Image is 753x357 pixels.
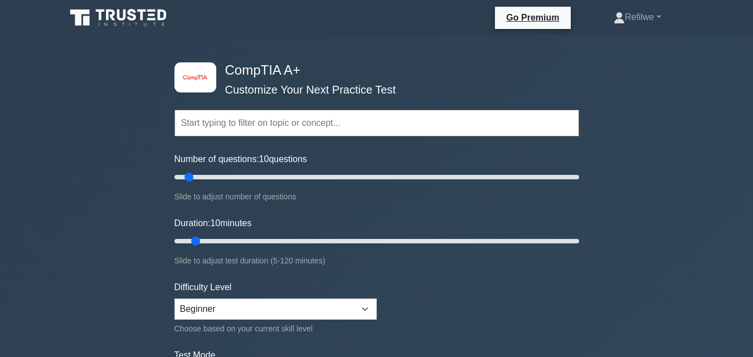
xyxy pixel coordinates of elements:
input: Start typing to filter on topic or concept... [174,110,579,136]
div: Slide to adjust number of questions [174,190,579,203]
label: Duration: minutes [174,217,252,230]
a: Go Premium [499,11,566,25]
div: Slide to adjust test duration (5-120 minutes) [174,254,579,267]
h4: CompTIA A+ [221,62,524,79]
span: 10 [210,218,220,228]
span: 10 [259,154,269,164]
label: Number of questions: questions [174,153,307,166]
label: Difficulty Level [174,281,232,294]
a: Refilwe [587,6,688,28]
div: Choose based on your current skill level [174,322,377,335]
